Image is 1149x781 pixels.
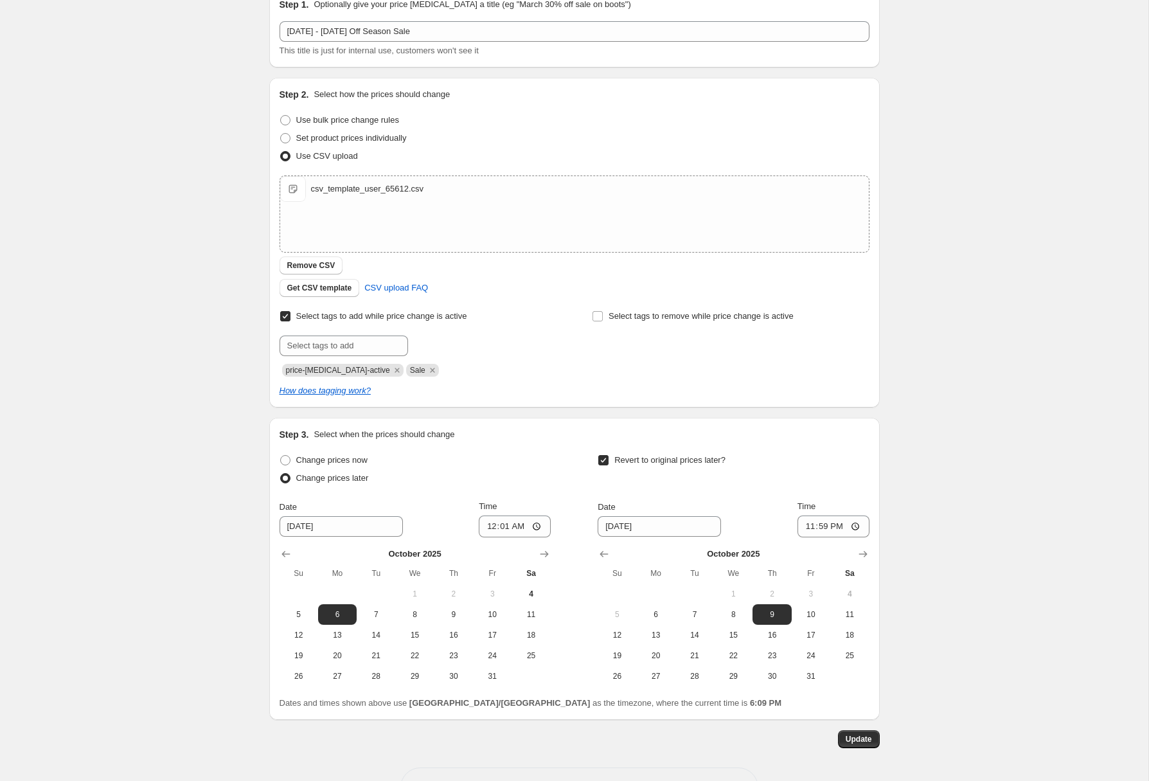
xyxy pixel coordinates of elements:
button: Sunday October 12 2025 [280,625,318,645]
span: 29 [719,671,747,681]
span: 16 [440,630,468,640]
span: 30 [440,671,468,681]
span: This title is just for internal use, customers won't see it [280,46,479,55]
th: Tuesday [675,563,714,584]
button: Monday October 27 2025 [318,666,357,687]
span: Date [598,502,615,512]
span: 5 [285,609,313,620]
button: Today Saturday October 4 2025 [512,584,550,604]
span: 17 [797,630,825,640]
span: 11 [517,609,545,620]
button: Sunday October 12 2025 [598,625,636,645]
span: 11 [835,609,864,620]
th: Thursday [753,563,791,584]
span: 27 [642,671,670,681]
span: 21 [681,651,709,661]
span: 16 [758,630,786,640]
span: 26 [603,671,631,681]
button: Show next month, November 2025 [854,545,872,563]
span: 4 [835,589,864,599]
span: 13 [323,630,352,640]
span: 1 [400,589,429,599]
span: CSV upload FAQ [364,282,428,294]
button: Friday October 10 2025 [792,604,830,625]
span: 15 [400,630,429,640]
span: 19 [603,651,631,661]
button: Wednesday October 1 2025 [714,584,753,604]
span: Use CSV upload [296,151,358,161]
span: 6 [642,609,670,620]
button: Tuesday October 14 2025 [357,625,395,645]
button: Thursday October 2 2025 [434,584,473,604]
th: Sunday [598,563,636,584]
p: Select when the prices should change [314,428,454,441]
button: Sunday October 19 2025 [280,645,318,666]
button: Saturday October 11 2025 [830,604,869,625]
button: Thursday October 16 2025 [434,625,473,645]
span: 22 [400,651,429,661]
button: Tuesday October 14 2025 [675,625,714,645]
p: Select how the prices should change [314,88,450,101]
span: Remove CSV [287,260,335,271]
span: Sa [517,568,545,579]
span: 17 [478,630,506,640]
span: Revert to original prices later? [614,455,726,465]
button: Sunday October 5 2025 [280,604,318,625]
button: Friday October 31 2025 [473,666,512,687]
button: Thursday October 9 2025 [753,604,791,625]
span: Time [797,501,815,511]
button: Monday October 6 2025 [637,604,675,625]
span: 2 [758,589,786,599]
span: 30 [758,671,786,681]
button: Monday October 6 2025 [318,604,357,625]
button: Show next month, November 2025 [535,545,553,563]
button: Wednesday October 15 2025 [395,625,434,645]
span: Mo [642,568,670,579]
span: 7 [681,609,709,620]
span: Use bulk price change rules [296,115,399,125]
span: Update [846,734,872,744]
button: Wednesday October 29 2025 [714,666,753,687]
b: [GEOGRAPHIC_DATA]/[GEOGRAPHIC_DATA] [409,698,590,708]
button: Remove price-change-job-active [391,364,403,376]
button: Friday October 24 2025 [473,645,512,666]
button: Monday October 13 2025 [318,625,357,645]
button: Wednesday October 15 2025 [714,625,753,645]
span: Tu [362,568,390,579]
h2: Step 2. [280,88,309,101]
th: Sunday [280,563,318,584]
span: Change prices now [296,455,368,465]
button: Tuesday October 7 2025 [675,604,714,625]
th: Saturday [512,563,550,584]
button: Tuesday October 28 2025 [675,666,714,687]
span: Su [603,568,631,579]
button: Friday October 10 2025 [473,604,512,625]
button: Get CSV template [280,279,360,297]
span: Su [285,568,313,579]
span: 31 [797,671,825,681]
button: Friday October 3 2025 [473,584,512,604]
th: Thursday [434,563,473,584]
button: Sunday October 19 2025 [598,645,636,666]
span: 10 [478,609,506,620]
input: 10/4/2025 [598,516,721,537]
span: 5 [603,609,631,620]
th: Tuesday [357,563,395,584]
span: 18 [517,630,545,640]
button: Friday October 17 2025 [473,625,512,645]
button: Thursday October 9 2025 [434,604,473,625]
input: Select tags to add [280,336,408,356]
span: Get CSV template [287,283,352,293]
i: How does tagging work? [280,386,371,395]
button: Sunday October 26 2025 [598,666,636,687]
span: 18 [835,630,864,640]
button: Monday October 20 2025 [637,645,675,666]
button: Wednesday October 22 2025 [714,645,753,666]
button: Show previous month, September 2025 [595,545,613,563]
span: 4 [517,589,545,599]
button: Saturday October 11 2025 [512,604,550,625]
span: Fr [478,568,506,579]
th: Monday [318,563,357,584]
span: 8 [400,609,429,620]
span: 24 [797,651,825,661]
